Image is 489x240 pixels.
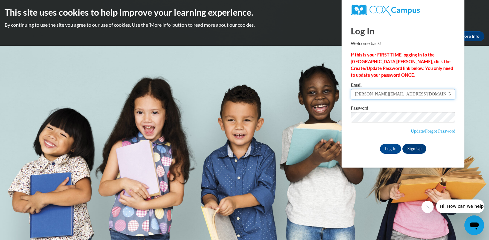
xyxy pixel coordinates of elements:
label: Password [351,106,455,112]
label: Email [351,83,455,89]
a: COX Campus [351,5,455,16]
p: Welcome back! [351,40,455,47]
p: By continuing to use the site you agree to our use of cookies. Use the ‘More info’ button to read... [5,21,484,28]
h2: This site uses cookies to help improve your learning experience. [5,6,484,18]
a: More Info [456,31,484,41]
a: Update/Forgot Password [411,129,455,134]
span: Hi. How can we help? [4,4,50,9]
iframe: Message from company [436,199,484,213]
iframe: Close message [421,201,434,213]
h1: Log In [351,25,455,37]
a: Sign Up [402,144,426,154]
iframe: Button to launch messaging window [464,215,484,235]
strong: If this is your FIRST TIME logging in to the [GEOGRAPHIC_DATA][PERSON_NAME], click the Create/Upd... [351,52,453,78]
img: COX Campus [351,5,420,16]
input: Log In [380,144,401,154]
